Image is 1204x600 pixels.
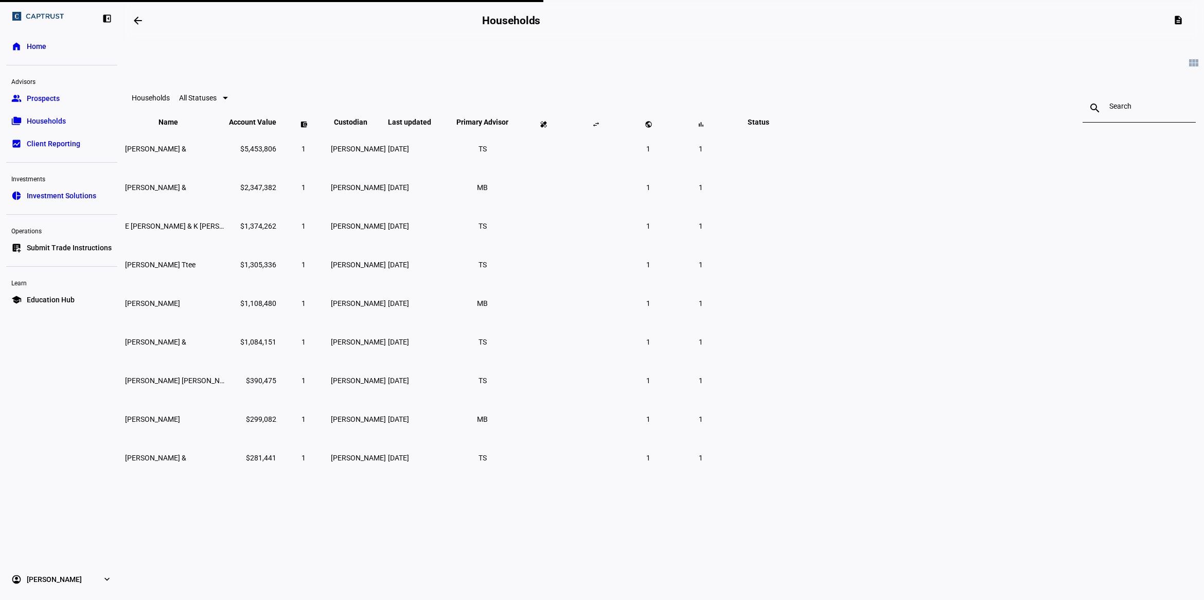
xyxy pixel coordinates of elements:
span: 1 [302,338,306,346]
input: Search [1109,102,1169,110]
h2: Households [482,14,540,27]
span: Account Value [229,118,276,126]
span: Primary Advisor [449,118,516,126]
span: Hoyt Huffman & [125,145,186,153]
span: James Alan Thompson & [125,376,243,385]
a: bid_landscapeClient Reporting [6,133,117,154]
eth-mat-symbol: list_alt_add [11,243,22,253]
span: Client Reporting [27,139,80,149]
span: 1 [302,145,306,153]
span: 1 [699,299,703,307]
span: [PERSON_NAME] [331,454,386,462]
span: 1 [302,415,306,423]
li: MB [473,178,492,197]
mat-icon: search [1083,102,1107,114]
span: Last updated [388,118,447,126]
span: All Statuses [179,94,217,102]
mat-icon: view_module [1188,57,1200,69]
span: E Poole & K Poole Ttee [125,222,270,230]
span: Betty Veazey Ttee [125,261,196,269]
a: groupProspects [6,88,117,109]
span: 1 [699,183,703,192]
li: TS [473,255,492,274]
mat-icon: arrow_backwards [132,14,144,27]
li: TS [473,333,492,351]
span: 1 [646,376,650,385]
td: $299,082 [228,400,277,438]
span: Home [27,41,46,52]
span: 1 [646,222,650,230]
span: [DATE] [388,299,409,307]
span: Joseph F Griffin & [125,183,186,192]
a: pie_chartInvestment Solutions [6,185,117,206]
td: $2,347,382 [228,168,277,206]
span: Households [27,116,66,126]
span: Custodian [334,118,383,126]
span: 1 [646,415,650,423]
eth-mat-symbol: folder_copy [11,116,22,126]
span: [DATE] [388,415,409,423]
td: $5,453,806 [228,130,277,167]
span: [PERSON_NAME] [331,183,386,192]
td: $1,084,151 [228,323,277,361]
div: Investments [6,171,117,185]
td: $1,305,336 [228,246,277,283]
span: 1 [302,183,306,192]
span: [PERSON_NAME] [331,338,386,346]
li: TS [473,140,492,158]
span: Status [740,118,777,126]
span: 1 [699,261,703,269]
td: $1,108,480 [228,284,277,322]
span: Allan Goodson & [125,454,186,462]
eth-mat-symbol: group [11,93,22,104]
span: [DATE] [388,183,409,192]
li: TS [473,371,492,390]
span: [PERSON_NAME] [331,145,386,153]
eth-mat-symbol: expand_more [102,574,112,585]
span: Investment Solutions [27,191,96,201]
span: 1 [646,145,650,153]
td: $281,441 [228,439,277,476]
td: $390,475 [228,362,277,399]
span: 1 [646,261,650,269]
span: Submit Trade Instructions [27,243,112,253]
li: MB [473,410,492,428]
span: 1 [302,299,306,307]
span: 1 [646,454,650,462]
span: Name [158,118,193,126]
span: [DATE] [388,145,409,153]
eth-mat-symbol: bid_landscape [11,139,22,149]
span: [PERSON_NAME] [331,415,386,423]
a: folder_copyHouseholds [6,111,117,131]
span: Brittany L Boyer [125,415,180,423]
span: 1 [302,454,306,462]
eth-mat-symbol: pie_chart [11,191,22,201]
li: TS [473,217,492,235]
span: 1 [699,338,703,346]
span: 1 [646,183,650,192]
li: MB [473,294,492,313]
span: 1 [699,454,703,462]
li: TS [473,449,492,467]
span: [PERSON_NAME] [331,299,386,307]
span: 1 [699,415,703,423]
span: 1 [699,222,703,230]
span: 1 [302,376,306,385]
span: Ira Allan Howard & [125,338,186,346]
mat-icon: description [1173,15,1183,25]
span: [DATE] [388,222,409,230]
span: [DATE] [388,261,409,269]
eth-mat-symbol: school [11,295,22,305]
span: [PERSON_NAME] [27,574,82,585]
span: 1 [699,145,703,153]
eth-mat-symbol: left_panel_close [102,13,112,24]
span: 1 [646,299,650,307]
span: [DATE] [388,454,409,462]
span: [DATE] [388,338,409,346]
eth-mat-symbol: home [11,41,22,52]
div: Operations [6,223,117,237]
span: Education Hub [27,295,75,305]
eth-mat-symbol: account_circle [11,574,22,585]
eth-data-table-title: Households [132,94,170,102]
div: Advisors [6,74,117,88]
